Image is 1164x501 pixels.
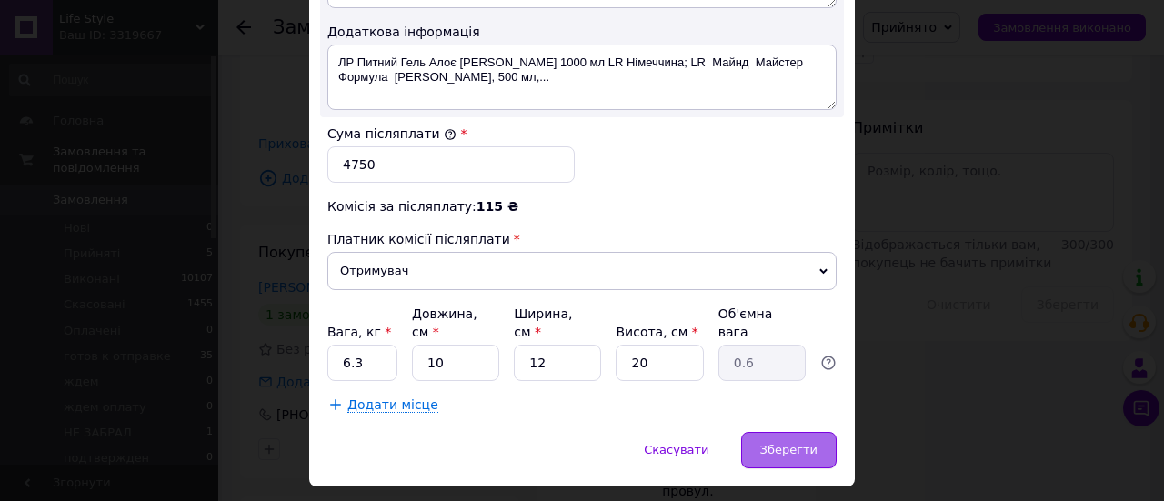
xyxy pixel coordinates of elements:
[327,45,837,110] textarea: ЛР Питний Гель Алоє [PERSON_NAME] 1000 мл LR Німеччина; LR Майнд Майстер Формула [PERSON_NAME], 5...
[644,443,708,456] span: Скасувати
[327,252,837,290] span: Отримувач
[347,397,438,413] span: Додати місце
[327,197,837,215] div: Комісія за післяплату:
[327,325,391,339] label: Вага, кг
[327,232,510,246] span: Платник комісії післяплати
[514,306,572,339] label: Ширина, см
[616,325,697,339] label: Висота, см
[760,443,818,456] span: Зберегти
[327,126,457,141] label: Сума післяплати
[327,23,837,41] div: Додаткова інформація
[477,199,518,214] span: 115 ₴
[412,306,477,339] label: Довжина, см
[718,305,806,341] div: Об'ємна вага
